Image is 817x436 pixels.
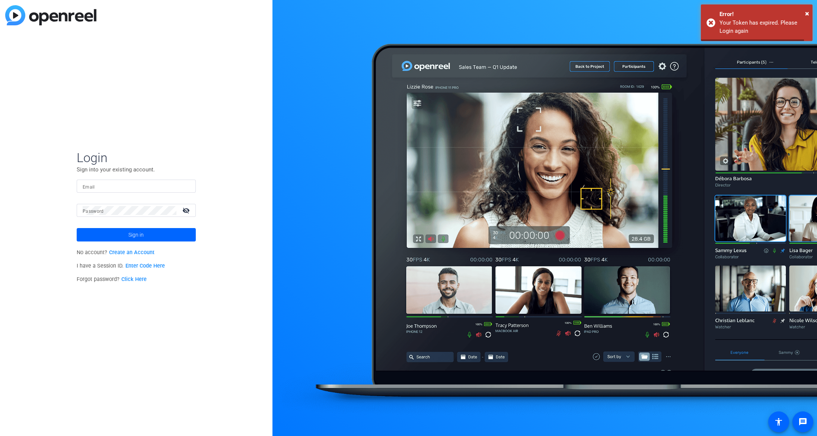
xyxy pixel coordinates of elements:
[77,150,196,165] span: Login
[178,205,196,216] mat-icon: visibility_off
[77,228,196,241] button: Sign in
[719,19,807,35] div: Your Token has expired. Please Login again
[5,5,96,25] img: blue-gradient.svg
[77,263,165,269] span: I have a Session ID.
[125,263,165,269] a: Enter Code Here
[805,9,809,18] span: ×
[77,276,147,282] span: Forgot password?
[83,209,104,214] mat-label: Password
[774,417,783,426] mat-icon: accessibility
[719,10,807,19] div: Error!
[128,225,144,244] span: Sign in
[109,249,154,256] a: Create an Account
[121,276,147,282] a: Click Here
[77,249,154,256] span: No account?
[83,184,95,190] mat-label: Email
[798,417,807,426] mat-icon: message
[805,8,809,19] button: Close
[77,165,196,174] p: Sign into your existing account.
[83,182,190,191] input: Enter Email Address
